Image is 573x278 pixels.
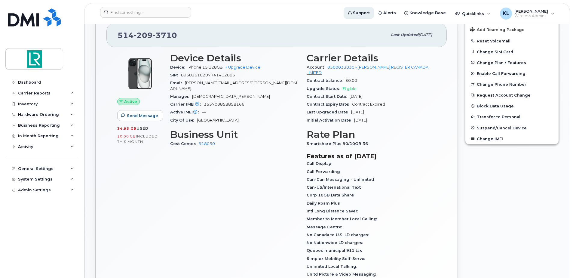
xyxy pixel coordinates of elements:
a: Alerts [374,7,400,19]
button: Transfer to Personal [465,111,559,122]
span: SIM [170,73,181,77]
span: Initial Activation Date [307,118,354,122]
span: [DATE] [350,94,363,99]
button: Enable Call Forwarding [465,68,559,79]
span: Unltd Picture & Video Messaging [307,272,379,276]
span: Contract balance [307,78,345,83]
span: Active IMEI [170,110,202,114]
button: Change Plan / Features [465,57,559,68]
span: [PERSON_NAME][EMAIL_ADDRESS][PERSON_NAME][DOMAIN_NAME] [170,81,297,91]
span: Last updated [391,32,418,37]
button: Send Message [117,110,163,121]
span: Send Message [127,113,158,119]
a: 918050 [199,141,215,146]
span: included this month [117,134,158,144]
button: Request Account Change [465,90,559,100]
input: Find something... [100,7,191,18]
span: Add Roaming Package [470,27,525,33]
span: Suspend/Cancel Device [477,125,527,130]
span: Alerts [383,10,396,16]
span: — [202,110,206,114]
span: [DATE] [418,32,432,37]
span: iPhone 15 128GB [188,65,223,69]
button: Block Data Usage [465,100,559,111]
button: Reset Voicemail [465,36,559,46]
span: Contract Expiry Date [307,102,352,107]
span: $0.00 [345,78,357,83]
span: 10.00 GB [117,134,136,138]
span: 3710 [153,31,177,40]
a: 0500033030 - [PERSON_NAME] REGISTER CANADA LIMITED [307,65,428,75]
span: Corp 10GB Data Share [307,193,357,197]
span: [DATE] [351,110,364,114]
div: Kasey Ledet [496,8,559,20]
span: Carrier IMEI [170,102,204,107]
span: Unlimited Local Talking [307,264,360,269]
h3: Business Unit [170,129,299,140]
button: Change IMEI [465,133,559,144]
span: 209 [134,31,153,40]
span: Wireless Admin [514,14,548,18]
span: Enable Call Forwarding [477,71,526,76]
h3: Rate Plan [307,129,436,140]
span: [DEMOGRAPHIC_DATA][PERSON_NAME] [192,94,270,99]
h3: Device Details [170,53,299,63]
span: City Of Use [170,118,197,122]
span: No Canada to U.S. LD charges [307,233,372,237]
span: Device [170,65,188,69]
span: Upgrade Status [307,86,342,91]
span: Intl Long Distance Saver [307,209,361,213]
span: Knowledge Base [409,10,446,16]
span: Support [353,10,370,16]
span: Daily Roam Plus [307,201,343,205]
h3: Carrier Details [307,53,436,63]
span: [PERSON_NAME] [514,9,548,14]
a: + Upgrade Device [225,65,260,69]
span: Change Plan / Features [477,60,526,65]
button: Suspend/Cancel Device [465,122,559,133]
h3: Features as of [DATE] [307,153,436,160]
span: used [136,126,149,131]
span: Manager [170,94,192,99]
span: Call Forwarding [307,169,343,174]
span: Eligible [342,86,357,91]
button: Add Roaming Package [465,23,559,36]
span: [GEOGRAPHIC_DATA] [197,118,239,122]
span: KL [503,10,509,17]
span: Smartshare Plus 90/10GB 36 [307,141,371,146]
span: Cost Center [170,141,199,146]
span: Contract Expired [352,102,385,107]
span: 514 [118,31,177,40]
span: [DATE] [354,118,367,122]
span: Account [307,65,327,69]
img: iPhone_15_Black.png [122,56,158,92]
a: Knowledge Base [400,7,450,19]
span: Can-Can Messaging - Unlimited [307,177,377,182]
span: Quicklinks [462,11,484,16]
span: Active [124,99,137,104]
span: Last Upgraded Date [307,110,351,114]
a: Support [344,7,374,19]
span: 89302610207741412883 [181,73,235,77]
span: Message Centre [307,225,345,229]
span: 34.93 GB [117,126,136,131]
button: Change SIM Card [465,46,559,57]
span: Member to Member Local Calling [307,217,380,221]
span: Quebec municipal 911 tax [307,248,365,253]
div: Quicklinks [451,8,495,20]
span: Simplex Mobility Self-Serve [307,256,368,261]
button: Change Phone Number [465,79,559,90]
span: Contract Start Date [307,94,350,99]
span: 355700858858166 [204,102,244,107]
span: Call Display [307,161,334,166]
span: No Nationwide LD charges [307,240,366,245]
span: Email [170,81,185,85]
span: Can-US/International Text [307,185,364,190]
